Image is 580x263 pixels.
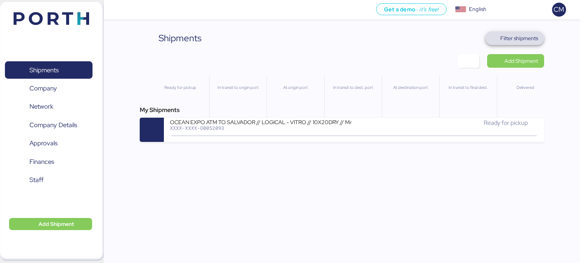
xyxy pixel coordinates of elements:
[29,101,53,112] span: Network
[270,84,321,91] div: At origin port
[5,171,93,189] a: Staff
[213,84,263,91] div: In transit to origin port
[159,31,202,45] div: Shipments
[39,219,74,229] span: Add Shipment
[5,135,93,152] a: Approvals
[9,218,92,230] button: Add Shipment
[5,117,93,134] a: Company Details
[170,118,351,125] div: OCEAN EXPO ATM TO SALVADOR // LOGICAL - VITRO // 10X20DRY // MAERKS [DATE]
[484,119,528,127] span: Ready for pickup
[155,84,206,91] div: Ready for pickup
[443,84,493,91] div: In transit to final dest.
[29,65,59,76] span: Shipments
[500,84,551,91] div: Delivered
[170,125,351,131] div: XXXX-XXXX-O0052093
[385,84,436,91] div: At destination port
[5,153,93,171] a: Finances
[29,156,54,167] span: Finances
[5,98,93,115] a: Network
[29,120,77,131] span: Company Details
[29,174,43,185] span: Staff
[487,54,544,68] a: Add Shipment
[29,138,57,149] span: Approvals
[29,83,57,94] span: Company
[140,106,545,115] div: My Shipments
[328,84,378,91] div: In transit to dest. port
[485,31,545,45] button: Filter shipments
[5,80,93,97] a: Company
[554,5,564,14] span: CM
[5,61,93,79] a: Shipments
[108,3,121,16] button: Menu
[469,5,486,13] div: English
[504,56,538,65] span: Add Shipment
[500,34,538,43] span: Filter shipments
